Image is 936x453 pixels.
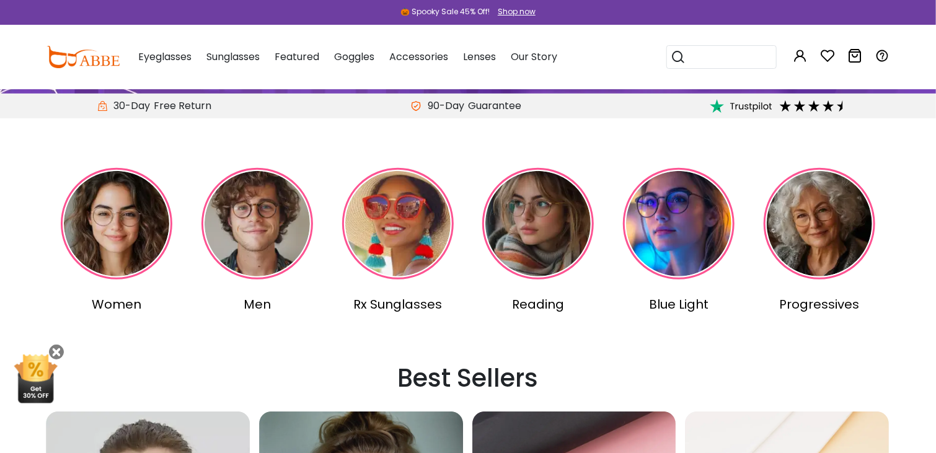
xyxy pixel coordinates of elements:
div: Shop now [498,6,536,17]
img: abbeglasses.com [46,46,120,68]
span: Goggles [334,50,374,64]
div: 🎃 Spooky Sale 45% Off! [400,6,490,17]
span: Lenses [463,50,496,64]
img: Blue Light [623,168,735,279]
span: Sunglasses [206,50,260,64]
div: Guarantee [464,99,525,113]
img: Women [61,168,172,279]
a: Men [190,168,325,314]
span: 90-Day [422,99,464,113]
span: Eyeglasses [138,50,192,64]
a: Rx Sunglasses [330,168,466,314]
img: Reading [482,168,594,279]
span: 30-Day [107,99,150,113]
a: Blue Light [611,168,747,314]
span: Accessories [389,50,448,64]
img: Progressives [764,168,875,279]
span: Featured [275,50,319,64]
img: mini welcome offer [12,354,59,403]
div: Men [190,295,325,314]
img: Rx Sunglasses [342,168,454,279]
div: Blue Light [611,295,747,314]
span: Our Story [511,50,557,64]
div: Progressives [751,295,887,314]
a: Progressives [751,168,887,314]
h2: Best Sellers [46,363,890,393]
a: Reading [470,168,606,314]
a: Shop now [492,6,536,17]
div: Reading [470,295,606,314]
div: Rx Sunglasses [330,295,466,314]
div: Free Return [150,99,215,113]
a: Women [49,168,185,314]
div: Women [49,295,185,314]
img: Men [201,168,313,279]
